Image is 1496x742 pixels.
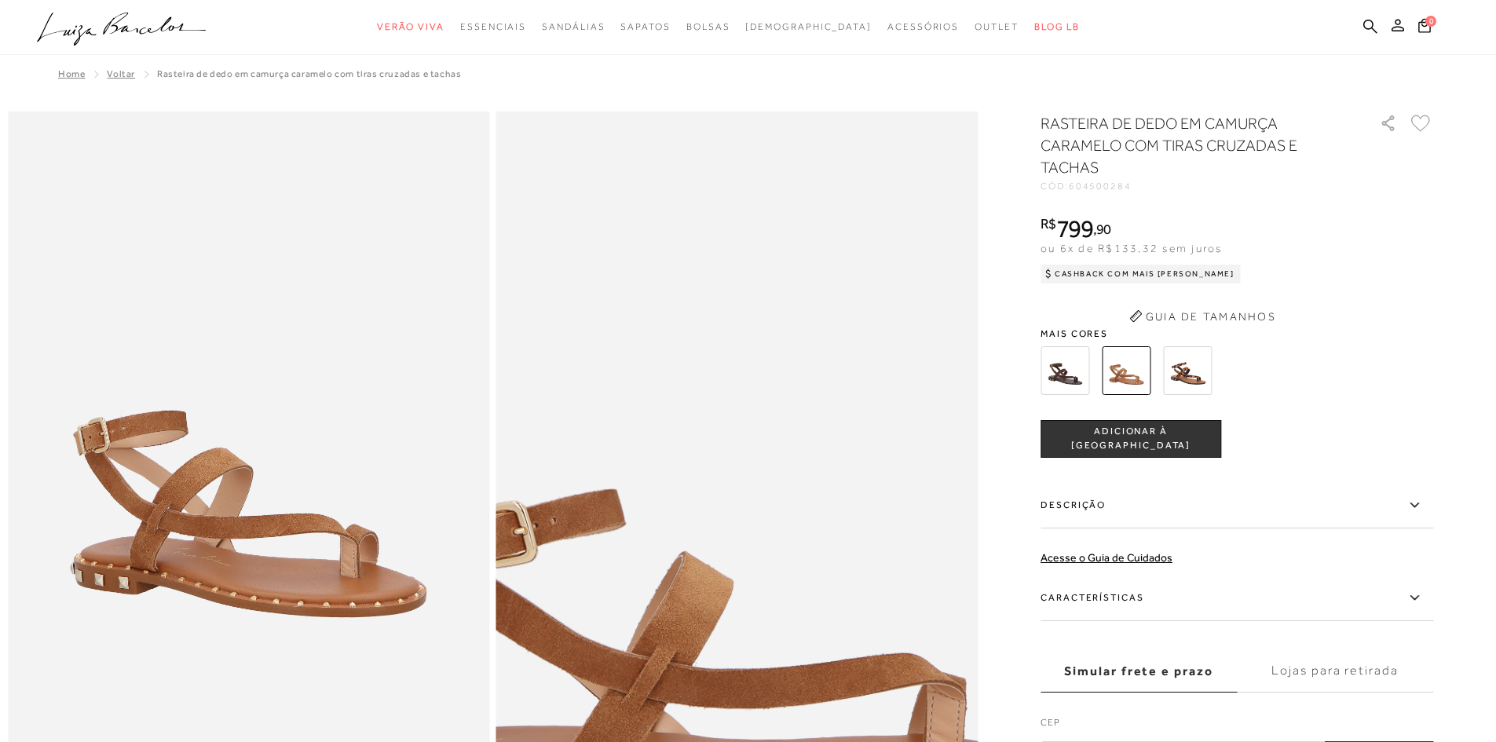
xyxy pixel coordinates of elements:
[58,68,85,79] a: Home
[1041,425,1220,452] span: ADICIONAR À [GEOGRAPHIC_DATA]
[377,13,444,42] a: noSubCategoriesText
[1041,242,1222,254] span: ou 6x de R$133,32 sem juros
[1041,181,1355,191] div: CÓD:
[1102,346,1150,395] img: RASTEIRA DE DEDO EM CAMURÇA CARAMELO COM TIRAS CRUZADAS E TACHAS
[1041,715,1433,737] label: CEP
[975,21,1019,32] span: Outlet
[1041,329,1433,338] span: Mais cores
[1093,222,1111,236] i: ,
[686,13,730,42] a: noSubCategoriesText
[975,13,1019,42] a: noSubCategoriesText
[460,13,526,42] a: noSubCategoriesText
[1056,214,1093,243] span: 799
[1041,265,1241,283] div: Cashback com Mais [PERSON_NAME]
[377,21,444,32] span: Verão Viva
[887,13,959,42] a: noSubCategoriesText
[1041,483,1433,528] label: Descrição
[1041,650,1237,693] label: Simular frete e prazo
[1041,551,1172,564] a: Acesse o Guia de Cuidados
[1163,346,1212,395] img: RASTEIRA DE DEDO EM ONÇA COM TIRAS CRUZADAS E TACHAS
[1034,21,1080,32] span: BLOG LB
[745,13,872,42] a: noSubCategoriesText
[1034,13,1080,42] a: BLOG LB
[686,21,730,32] span: Bolsas
[157,68,461,79] span: RASTEIRA DE DEDO EM CAMURÇA CARAMELO COM TIRAS CRUZADAS E TACHAS
[887,21,959,32] span: Acessórios
[1414,17,1436,38] button: 0
[1124,304,1281,329] button: Guia de Tamanhos
[1041,576,1433,621] label: Características
[1237,650,1433,693] label: Lojas para retirada
[460,21,526,32] span: Essenciais
[1041,217,1056,231] i: R$
[1096,221,1111,237] span: 90
[107,68,135,79] a: Voltar
[542,13,605,42] a: noSubCategoriesText
[1041,420,1221,458] button: ADICIONAR À [GEOGRAPHIC_DATA]
[745,21,872,32] span: [DEMOGRAPHIC_DATA]
[1069,181,1132,192] span: 604500284
[620,13,670,42] a: noSubCategoriesText
[620,21,670,32] span: Sapatos
[1041,112,1335,178] h1: RASTEIRA DE DEDO EM CAMURÇA CARAMELO COM TIRAS CRUZADAS E TACHAS
[542,21,605,32] span: Sandálias
[1041,346,1089,395] img: RASTEIRA DE DEDO EM CAMURÇA CAFÉ COM TIRAS CRUZADAS E TACHAS
[1425,16,1436,27] span: 0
